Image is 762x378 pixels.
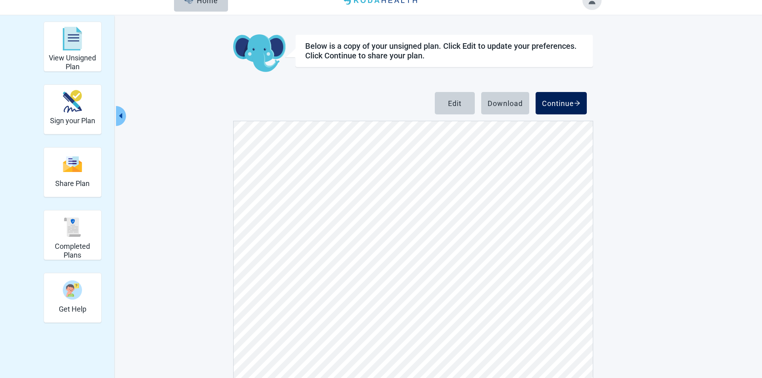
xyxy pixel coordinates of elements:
h2: Share Plan [55,179,90,188]
img: person-question-x68TBcxA.svg [63,280,82,300]
div: Sign your Plan [44,84,102,134]
img: svg%3e [63,218,82,237]
button: Collapse menu [116,106,126,126]
h2: Get Help [59,305,86,314]
span: arrow-right [574,100,580,106]
img: make_plan_official-CpYJDfBD.svg [63,90,82,113]
h2: View Unsigned Plan [47,54,98,71]
div: Get Help [44,273,102,323]
img: Koda Elephant [233,34,286,73]
img: svg%3e [63,27,82,51]
button: Edit [435,92,475,114]
div: View Unsigned Plan [44,22,102,72]
img: svg%3e [63,156,82,173]
h2: Completed Plans [47,242,98,259]
span: caret-left [117,112,124,120]
h2: Sign your Plan [50,116,95,125]
button: Download [481,92,529,114]
div: Download [488,99,523,107]
div: Edit [448,99,462,107]
div: Below is a copy of your unsigned plan. Click Edit to update your preferences. Click Continue to s... [305,41,583,60]
div: Completed Plans [44,210,102,260]
div: Share Plan [44,147,102,197]
div: Continue [542,99,580,107]
button: Continue arrow-right [536,92,587,114]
